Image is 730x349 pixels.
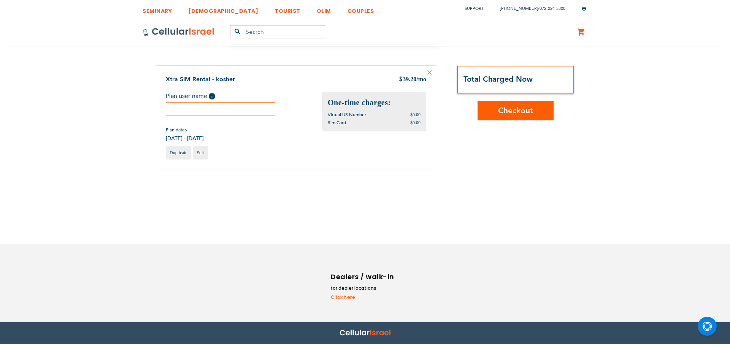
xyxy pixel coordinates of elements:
[328,98,421,108] h2: One-time charges:
[166,92,207,100] span: Plan user name
[399,75,426,84] div: 39.20
[331,294,395,301] a: Click here
[500,6,538,11] a: [PHONE_NUMBER]
[416,76,426,82] span: /mo
[188,2,258,16] a: [DEMOGRAPHIC_DATA]
[348,2,374,16] a: COUPLES
[197,150,204,155] span: Edit
[209,93,215,99] span: Help
[465,6,484,11] a: Support
[540,6,565,11] a: 072-224-3300
[143,27,215,36] img: Cellular Israel Logo
[331,284,395,292] li: for dealer locations
[492,3,565,14] li: /
[328,112,366,118] span: Virtual US Number
[399,76,403,84] span: $
[478,101,554,120] button: Checkout
[166,127,204,133] span: Plan dates
[193,146,208,159] a: Edit
[410,112,421,117] span: $0.00
[170,150,187,155] span: Duplicate
[275,2,300,16] a: TOURIST
[166,146,191,159] a: Duplicate
[498,105,533,116] span: Checkout
[166,75,235,84] a: Xtra SIM Rental - kosher
[317,2,331,16] a: OLIM
[166,135,204,142] span: [DATE] - [DATE]
[328,120,346,126] span: Sim Card
[463,74,533,84] strong: Total Charged Now
[143,2,172,16] a: SEMINARY
[230,25,325,38] input: Search
[410,120,421,125] span: $0.00
[331,271,395,283] h6: Dealers / walk-in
